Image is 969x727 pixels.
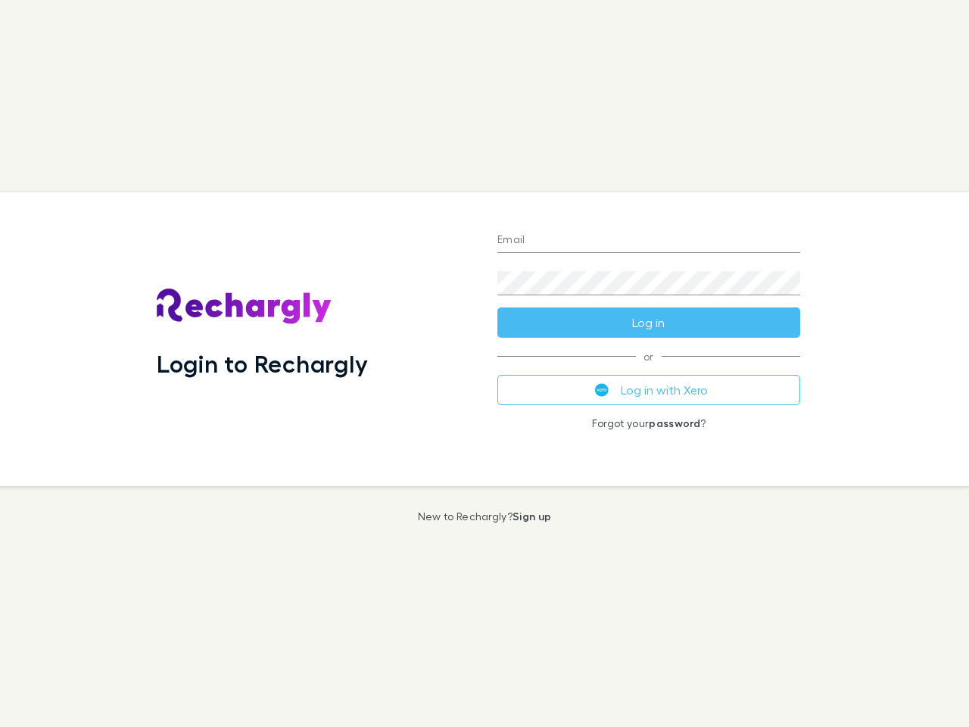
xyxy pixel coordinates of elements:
h1: Login to Rechargly [157,349,368,378]
p: New to Rechargly? [418,510,552,523]
a: Sign up [513,510,551,523]
a: password [649,417,700,429]
p: Forgot your ? [497,417,800,429]
img: Xero's logo [595,383,609,397]
button: Log in with Xero [497,375,800,405]
button: Log in [497,307,800,338]
img: Rechargly's Logo [157,289,332,325]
